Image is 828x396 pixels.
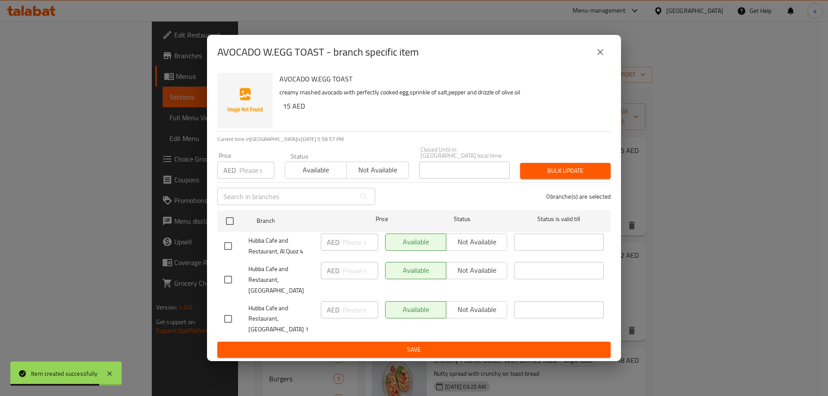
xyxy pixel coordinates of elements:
input: Please enter price [343,234,378,251]
p: AED [327,237,339,247]
input: Search in branches [217,188,355,205]
span: Status is valid till [514,214,604,225]
span: Status [417,214,507,225]
span: Not available [350,164,405,176]
img: AVOCADO W.EGG TOAST [217,73,273,128]
button: Bulk update [520,163,611,179]
span: Price [353,214,411,225]
p: creamy mashed avocado with perfectly cooked egg,sprinkle of salt,pepper and drizzle of olive oil [279,87,604,98]
div: Item created successfully [31,369,97,378]
h6: 15 AED [283,100,604,112]
button: Save [217,342,611,358]
input: Please enter price [343,262,378,279]
p: AED [223,165,236,175]
button: Not available [346,162,408,179]
input: Please enter price [343,301,378,318]
h2: AVOCADO W.EGG TOAST - branch specific item [217,45,419,59]
span: Available [289,164,343,176]
span: Hubba Cafe and Restaurant, [GEOGRAPHIC_DATA] 1 [248,303,314,335]
span: Save [224,344,604,355]
span: Bulk update [527,165,604,176]
h6: AVOCADO W.EGG TOAST [279,73,604,85]
p: 0 branche(s) are selected [546,192,611,201]
p: AED [327,265,339,276]
span: Hubba Cafe and Restaurant, Al Quoz 4 [248,235,314,257]
p: Current time in [GEOGRAPHIC_DATA] is [DATE] 5:58:57 PM [217,135,611,143]
input: Please enter price [239,162,274,179]
span: Hubba Cafe and Restaurant, [GEOGRAPHIC_DATA] [248,264,314,296]
button: close [590,42,611,62]
button: Available [285,162,347,179]
span: Branch [257,215,346,226]
p: AED [327,305,339,315]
